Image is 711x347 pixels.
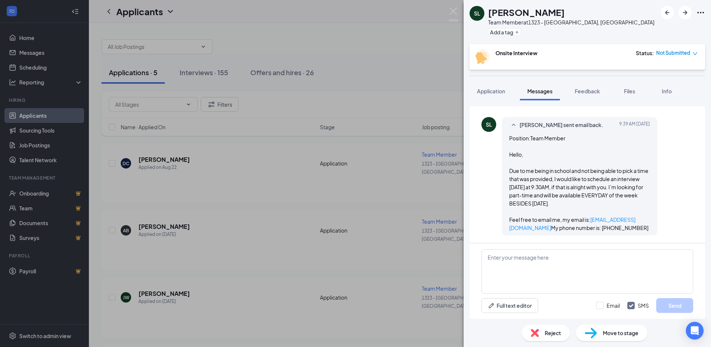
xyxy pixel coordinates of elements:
[477,88,505,94] span: Application
[515,30,519,34] svg: Plus
[662,88,672,94] span: Info
[575,88,600,94] span: Feedback
[678,6,692,19] button: ArrowRight
[692,51,698,56] span: down
[603,329,638,337] span: Move to stage
[624,88,635,94] span: Files
[619,121,650,130] span: [DATE] 9:39 AM
[488,6,565,19] h1: [PERSON_NAME]
[509,135,648,231] span: Position:Team Member Hello, Due to me being in school and not being able to pick a time that was ...
[481,298,538,313] button: Full text editorPen
[656,49,690,57] span: Not Submitted
[681,8,690,17] svg: ArrowRight
[545,329,561,337] span: Reject
[509,121,518,130] svg: SmallChevronUp
[527,88,553,94] span: Messages
[661,6,674,19] button: ArrowLeftNew
[495,50,537,56] b: Onsite Interview
[474,10,480,17] div: SL
[520,121,603,130] span: [PERSON_NAME] sent email back.
[488,19,654,26] div: Team Member at 1323 - [GEOGRAPHIC_DATA], [GEOGRAPHIC_DATA]
[488,302,495,309] svg: Pen
[486,121,492,128] div: SL
[488,28,521,36] button: PlusAdd a tag
[686,322,704,340] div: Open Intercom Messenger
[696,8,705,17] svg: Ellipses
[663,8,672,17] svg: ArrowLeftNew
[656,298,693,313] button: Send
[636,49,654,57] div: Status :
